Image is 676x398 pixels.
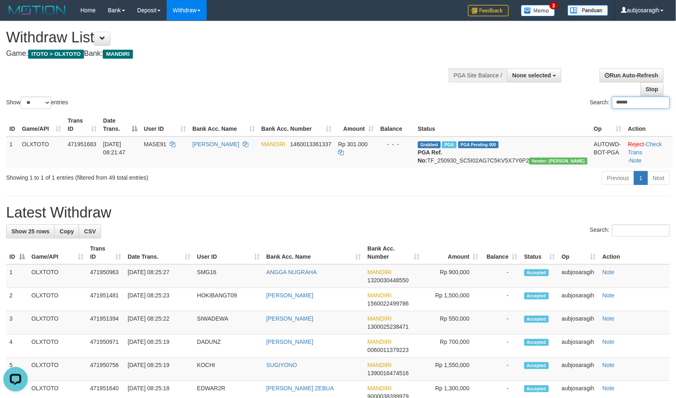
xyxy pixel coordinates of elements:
[423,241,482,264] th: Amount: activate to sort column ascending
[64,113,100,136] th: Trans ID: activate to sort column ascending
[79,224,101,238] a: CSV
[423,358,482,381] td: Rp 1,550,000
[335,113,377,136] th: Amount: activate to sort column ascending
[448,68,507,82] div: PGA Site Balance /
[6,224,55,238] a: Show 25 rows
[599,241,670,264] th: Action
[482,334,521,358] td: -
[524,316,549,323] span: Accepted
[6,264,28,288] td: 1
[521,241,559,264] th: Status: activate to sort column ascending
[84,228,96,235] span: CSV
[513,72,551,79] span: None selected
[266,315,313,322] a: [PERSON_NAME]
[54,224,79,238] a: Copy
[559,264,599,288] td: aubjosaragih
[418,149,442,164] b: PGA Ref. No:
[367,323,409,330] span: Copy 1300025238471 to clipboard
[6,311,28,334] td: 3
[568,5,608,16] img: panduan.png
[603,315,615,322] a: Note
[590,224,670,237] label: Search:
[591,136,625,168] td: AUTOWD-BOT-PGA
[415,136,591,168] td: TF_250930_SC5I02AG7C5KV5X7Y6P2
[524,269,549,276] span: Accepted
[6,29,442,46] h1: Withdraw List
[87,241,124,264] th: Trans ID: activate to sort column ascending
[60,228,74,235] span: Copy
[559,288,599,311] td: aubjosaragih
[6,97,68,109] label: Show entries
[194,311,263,334] td: SIWADEWA
[28,311,87,334] td: OLXTOTO
[87,288,124,311] td: 471951481
[367,315,391,322] span: MANDIRI
[521,5,555,16] img: Button%20Memo.svg
[482,311,521,334] td: -
[20,97,51,109] select: Showentries
[194,334,263,358] td: DADUNZ
[28,334,87,358] td: OLXTOTO
[103,50,133,59] span: MANDIRI
[524,385,549,392] span: Accepted
[266,339,313,345] a: [PERSON_NAME]
[367,277,409,284] span: Copy 1320030448550 to clipboard
[189,113,258,136] th: Bank Acc. Name: activate to sort column ascending
[367,292,391,299] span: MANDIRI
[3,3,28,28] button: Open LiveChat chat widget
[100,113,141,136] th: Date Trans.: activate to sort column descending
[367,370,409,376] span: Copy 1390016474516 to clipboard
[194,264,263,288] td: SMG16
[423,334,482,358] td: Rp 700,000
[603,362,615,368] a: Note
[68,141,96,147] span: 471951683
[423,264,482,288] td: Rp 900,000
[266,385,334,391] a: [PERSON_NAME] ZEBUA
[6,288,28,311] td: 2
[367,339,391,345] span: MANDIRI
[367,300,409,307] span: Copy 1560022499786 to clipboard
[6,204,670,221] h1: Latest Withdraw
[458,141,499,148] span: PGA Pending
[364,241,423,264] th: Bank Acc. Number: activate to sort column ascending
[87,264,124,288] td: 471950963
[524,362,549,369] span: Accepted
[423,311,482,334] td: Rp 550,000
[600,68,664,82] a: Run Auto-Refresh
[124,334,194,358] td: [DATE] 08:25:19
[6,358,28,381] td: 5
[550,2,558,9] span: 3
[11,228,49,235] span: Show 25 rows
[266,292,313,299] a: [PERSON_NAME]
[266,269,317,275] a: ANGGA NUGRAHA
[367,362,391,368] span: MANDIRI
[423,288,482,311] td: Rp 1,500,000
[634,171,648,185] a: 1
[641,82,664,96] a: Stop
[6,113,19,136] th: ID
[367,347,409,353] span: Copy 0060011379223 to clipboard
[194,358,263,381] td: KOCHI
[630,157,642,164] a: Note
[124,311,194,334] td: [DATE] 08:25:22
[103,141,126,156] span: [DATE] 08:21:47
[628,141,662,156] a: Check Trans
[141,113,189,136] th: User ID: activate to sort column ascending
[28,358,87,381] td: OLXTOTO
[124,358,194,381] td: [DATE] 08:25:19
[144,141,166,147] span: MASE91
[28,264,87,288] td: OLXTOTO
[559,241,599,264] th: Op: activate to sort column ascending
[194,241,263,264] th: User ID: activate to sort column ascending
[124,288,194,311] td: [DATE] 08:25:23
[442,141,456,148] span: Marked by aubjosaragih
[468,5,509,16] img: Feedback.jpg
[19,136,64,168] td: OLXTOTO
[482,358,521,381] td: -
[418,141,441,148] span: Grabbed
[603,339,615,345] a: Note
[559,358,599,381] td: aubjosaragih
[559,311,599,334] td: aubjosaragih
[377,113,415,136] th: Balance
[603,269,615,275] a: Note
